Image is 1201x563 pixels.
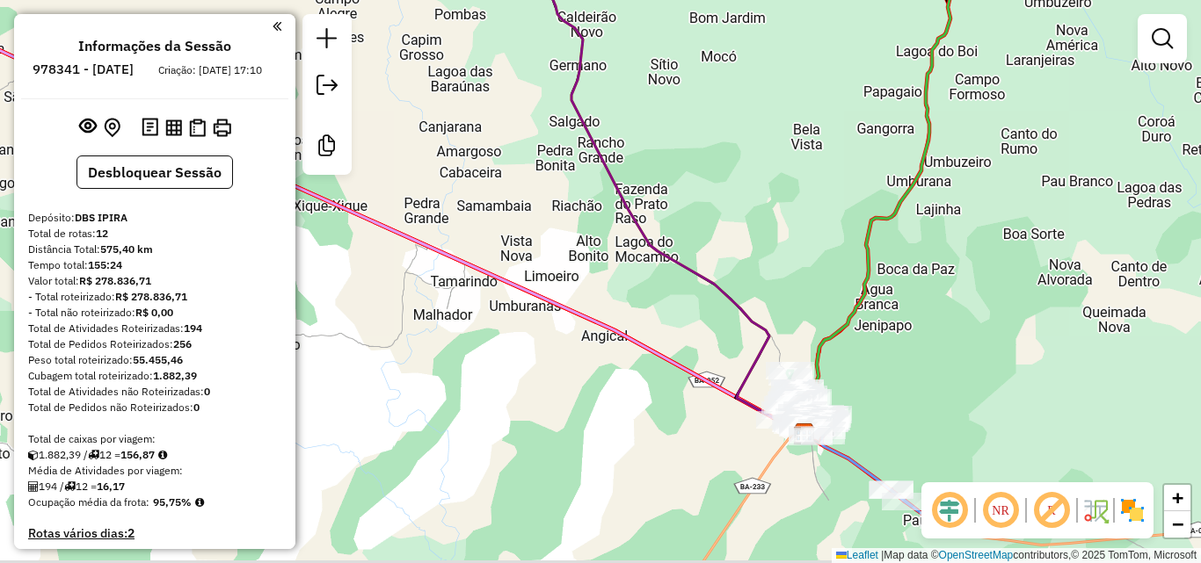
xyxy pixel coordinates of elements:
[1081,496,1110,524] img: Fluxo de ruas
[793,422,816,445] img: DBS IPIRA
[153,369,197,382] strong: 1.882,39
[309,68,345,107] a: Exportar sessão
[28,226,281,242] div: Total de rotas:
[88,450,99,460] i: Total de rotas
[28,289,281,305] div: - Total roteirizado:
[273,16,281,36] a: Clique aqui para minimizar o painel
[88,258,122,271] strong: 155:24
[75,211,127,224] strong: DBS IPIRA
[1145,21,1180,56] a: Exibir filtros
[28,447,281,463] div: 1.882,39 / 12 =
[151,62,269,78] div: Criação: [DATE] 17:10
[133,353,183,366] strong: 55.455,46
[28,431,281,447] div: Total de caixas por viagem:
[153,495,192,509] strong: 95,75%
[76,113,100,141] button: Exibir sessão original
[1118,496,1146,524] img: Exibir/Ocultar setores
[928,489,971,531] span: Ocultar deslocamento
[79,274,151,287] strong: R$ 278.836,71
[173,337,192,350] strong: 256
[28,305,281,321] div: - Total não roteirizado:
[28,336,281,352] div: Total de Pedidos Roteirizados:
[162,115,186,139] button: Visualizar relatório de Roteirização
[96,227,108,240] strong: 12
[204,385,210,398] strong: 0
[28,400,281,415] div: Total de Pedidos não Roteirizados:
[64,481,76,492] i: Total de rotas
[1164,485,1190,511] a: Zoom in
[76,155,233,189] button: Desbloquear Sessão
[115,290,187,303] strong: R$ 278.836,71
[97,480,125,493] strong: 16,17
[186,115,209,141] button: Visualizar Romaneio
[78,38,231,54] h4: Informações da Sessão
[120,448,155,461] strong: 156,87
[309,128,345,168] a: Criar modelo
[1164,511,1190,538] a: Zoom out
[1172,487,1183,509] span: +
[28,352,281,368] div: Peso total roteirizado:
[33,61,134,77] h6: 978341 - [DATE]
[100,114,124,141] button: Centralizar mapa no depósito ou ponto de apoio
[158,450,167,460] i: Meta Caixas/viagem: 1,00 Diferença: 155,87
[28,479,281,494] div: 194 / 12 =
[209,115,235,141] button: Imprimir Rotas
[164,547,171,563] strong: 0
[28,548,281,563] h4: Clientes Priorizados NR:
[832,548,1201,563] div: Map data © contributors,© 2025 TomTom, Microsoft
[836,549,878,561] a: Leaflet
[1030,489,1073,531] span: Exibir rótulo
[28,242,281,257] div: Distância Total:
[28,481,39,492] i: Total de Atividades
[1172,513,1183,535] span: −
[100,242,153,256] strong: 575,40 km
[28,450,39,460] i: Cubagem total roteirizado
[193,401,200,414] strong: 0
[28,273,281,289] div: Valor total:
[127,525,135,541] strong: 2
[881,549,884,561] span: |
[135,306,173,319] strong: R$ 0,00
[28,368,281,384] div: Cubagem total roteirizado:
[28,210,281,226] div: Depósito:
[138,114,162,141] button: Logs desbloquear sessão
[195,497,204,508] em: Média calculada utilizando a maior ocupação (%Peso ou %Cubagem) de cada rota da sessão. Rotas cro...
[28,526,281,541] h4: Rotas vários dias:
[28,321,281,336] div: Total de Atividades Roteirizadas:
[309,21,345,61] a: Nova sessão e pesquisa
[28,463,281,479] div: Média de Atividades por viagem:
[28,257,281,273] div: Tempo total:
[939,549,1014,561] a: OpenStreetMap
[184,321,202,335] strong: 194
[979,489,1022,531] span: Ocultar NR
[28,384,281,400] div: Total de Atividades não Roteirizadas:
[28,495,149,509] span: Ocupação média da frota:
